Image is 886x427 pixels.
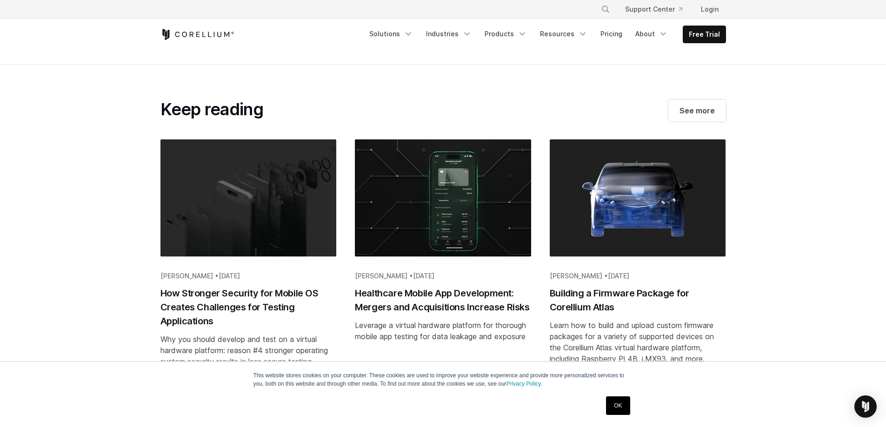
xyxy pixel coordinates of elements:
[160,99,263,120] h2: Keep reading
[420,26,477,42] a: Industries
[606,396,630,415] a: OK
[618,1,690,18] a: Support Center
[679,105,715,116] span: See more
[479,26,533,42] a: Products
[364,26,419,42] a: Solutions
[413,272,434,280] span: [DATE]
[854,395,877,418] div: Open Intercom Messenger
[160,29,234,40] a: Corellium Home
[355,286,531,314] h2: Healthcare Mobile App Development: Mergers and Acquisitions Increase Risks
[355,271,531,281] div: [PERSON_NAME] •
[160,286,337,328] h2: How Stronger Security for Mobile OS Creates Challenges for Testing Applications
[590,1,726,18] div: Navigation Menu
[668,99,726,122] a: See more
[608,272,629,280] span: [DATE]
[219,272,240,280] span: [DATE]
[630,26,673,42] a: About
[364,26,726,43] div: Navigation Menu
[346,139,540,378] a: Blog post summary: Healthcare Mobile App Development: Mergers and Acquisitions Increase Risks
[550,286,726,314] h2: Building a Firmware Package for Corellium Atlas
[160,139,337,256] img: How Stronger Security for Mobile OS Creates Challenges for Testing Applications
[540,139,735,378] a: Blog post summary: Building a Firmware Package for Corellium Atlas
[534,26,593,42] a: Resources
[550,320,726,364] div: Learn how to build and upload custom firmware packages for a variety of supported devices on the ...
[355,320,531,342] div: Leverage a virtual hardware platform for thorough mobile app testing for data leakage and exposure
[160,271,337,281] div: [PERSON_NAME] •
[595,26,628,42] a: Pricing
[506,381,542,387] a: Privacy Policy.
[253,371,633,388] p: This website stores cookies on your computer. These cookies are used to improve your website expe...
[693,1,726,18] a: Login
[597,1,614,18] button: Search
[355,139,531,264] img: Healthcare Mobile App Development: Mergers and Acquisitions Increase Risks
[683,26,726,43] a: Free Trial
[151,139,346,378] a: Blog post summary: How Stronger Security for Mobile OS Creates Challenges for Testing Applications
[550,271,726,281] div: [PERSON_NAME] •
[160,334,337,367] div: Why you should develop and test on a virtual hardware platform: reason #4 stronger operating syst...
[550,139,726,256] img: Building a Firmware Package for Corellium Atlas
